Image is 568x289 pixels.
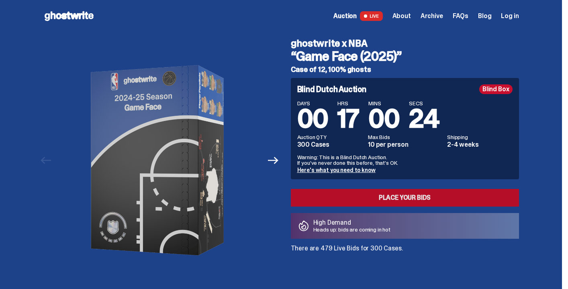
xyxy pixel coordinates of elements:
dt: Auction QTY [297,134,364,140]
p: Heads up: bids are coming in hot [313,227,391,232]
span: LIVE [360,11,383,21]
h4: Blind Dutch Auction [297,85,366,93]
dd: 300 Cases [297,141,364,148]
span: Auction [333,13,357,19]
dd: 2-4 weeks [447,141,513,148]
p: High Demand [313,219,391,226]
span: DAYS [297,100,328,106]
a: Here's what you need to know [297,166,376,174]
p: Warning: This is a Blind Dutch Auction. If you’ve never done this before, that’s OK. [297,154,513,166]
span: 00 [297,102,328,135]
dt: Max Bids [368,134,442,140]
a: Log in [501,13,519,19]
div: Blind Box [479,84,513,94]
img: NBA-Hero-1.png [57,32,262,289]
span: SECS [409,100,439,106]
a: Auction LIVE [333,11,382,21]
a: Blog [478,13,491,19]
span: 00 [368,102,399,135]
span: 17 [337,102,359,135]
a: Archive [421,13,443,19]
h4: ghostwrite x NBA [291,39,519,48]
a: Place your Bids [291,189,519,207]
a: FAQs [453,13,468,19]
span: MINS [368,100,399,106]
span: HRS [337,100,359,106]
h5: Case of 12, 100% ghosts [291,66,519,73]
p: There are 479 Live Bids for 300 Cases. [291,245,519,252]
dd: 10 per person [368,141,442,148]
h3: “Game Face (2025)” [291,50,519,63]
span: 24 [409,102,439,135]
a: About [392,13,411,19]
button: Next [265,152,282,169]
dt: Shipping [447,134,513,140]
